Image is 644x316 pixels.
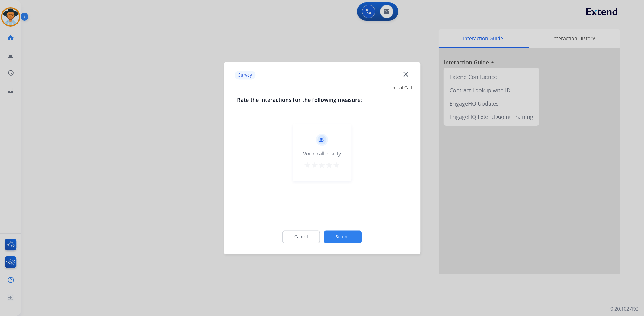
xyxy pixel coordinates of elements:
p: Survey [235,71,255,80]
p: 0.20.1027RC [610,305,638,312]
button: Submit [324,230,362,243]
mat-icon: star [326,161,333,169]
mat-icon: star [304,161,311,169]
mat-icon: close [402,70,410,78]
mat-icon: record_voice_over [319,137,325,142]
button: Cancel [282,230,320,243]
mat-icon: star [333,161,340,169]
span: Initial Call [391,85,412,91]
div: Voice call quality [303,150,341,157]
mat-icon: star [319,161,326,169]
h3: Rate the interactions for the following measure: [237,96,407,104]
mat-icon: star [311,161,319,169]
